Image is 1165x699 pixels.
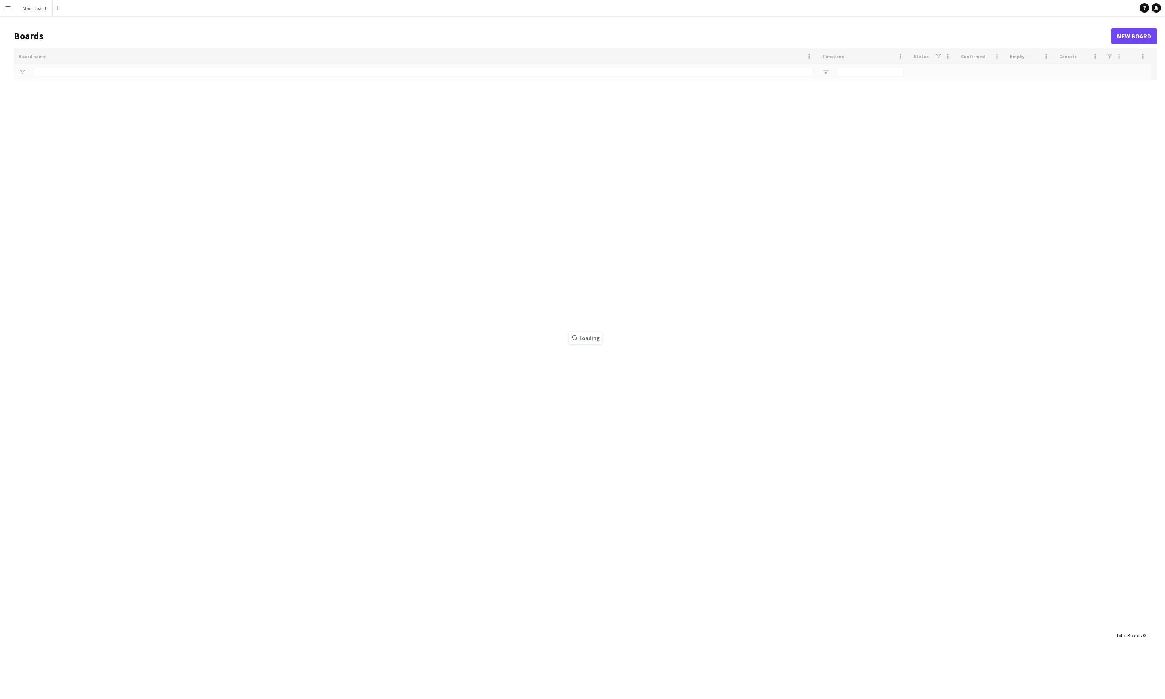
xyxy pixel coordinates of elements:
h1: Boards [14,30,1111,42]
a: New Board [1111,28,1157,44]
span: 0 [1143,632,1145,638]
button: Main Board [16,0,53,16]
div: : [1116,628,1145,643]
span: Loading [569,332,602,344]
span: Total Boards [1116,632,1142,638]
